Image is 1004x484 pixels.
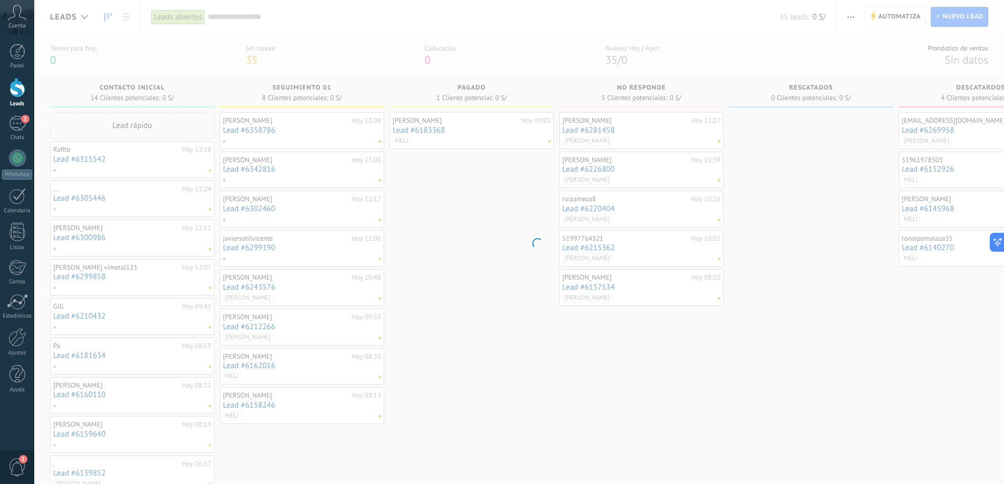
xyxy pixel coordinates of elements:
div: Correo [2,279,33,285]
div: Ayuda [2,387,33,393]
span: Cuenta [8,23,26,29]
div: Panel [2,63,33,70]
div: Leads [2,101,33,107]
div: Listas [2,244,33,251]
span: 2 [19,455,27,463]
div: WhatsApp [2,170,32,180]
span: 2 [21,115,30,123]
div: Chats [2,134,33,141]
div: Ajustes [2,350,33,357]
div: Estadísticas [2,313,33,320]
div: Calendario [2,208,33,214]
